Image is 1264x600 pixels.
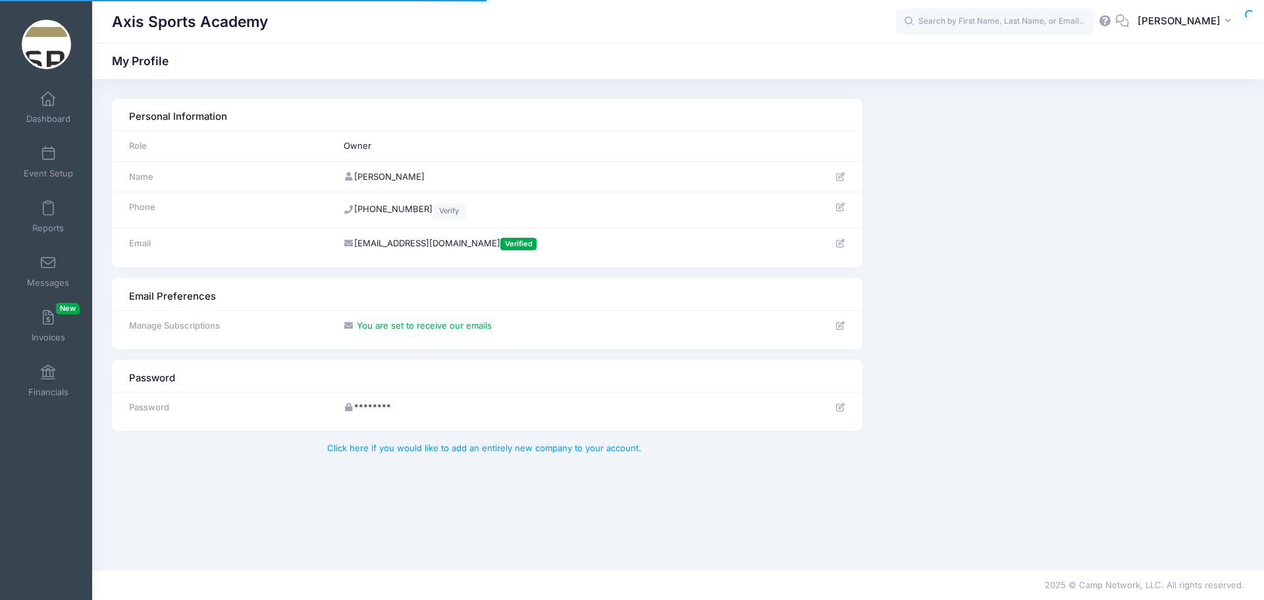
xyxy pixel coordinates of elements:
span: [PERSON_NAME] [1138,14,1221,28]
td: Owner [337,131,787,162]
a: Click here if you would like to add an entirely new company to your account. [327,443,641,453]
img: Axis Sports Academy [22,20,71,69]
a: Verify [433,204,466,219]
a: Event Setup [17,139,80,185]
span: Dashboard [26,113,70,124]
span: Invoices [32,332,65,343]
span: Event Setup [24,168,73,179]
a: Dashboard [17,84,80,130]
div: Password [122,401,330,414]
div: Manage Subscriptions [122,319,330,333]
input: Search by First Name, Last Name, or Email... [896,9,1093,35]
button: [PERSON_NAME] [1129,7,1244,37]
td: [PHONE_NUMBER] [337,192,787,228]
div: Email [122,237,330,250]
span: New [56,303,80,314]
a: Financials [17,358,80,404]
div: Personal Information [122,105,852,124]
td: [PERSON_NAME] [337,161,787,192]
a: InvoicesNew [17,303,80,349]
h1: My Profile [112,54,180,68]
div: Password [122,366,852,385]
h1: Axis Sports Academy [112,7,268,37]
span: Messages [27,277,69,288]
div: Role [122,140,330,153]
td: [EMAIL_ADDRESS][DOMAIN_NAME] [337,228,787,259]
div: Phone [122,201,330,214]
span: 2025 © Camp Network, LLC. All rights reserved. [1045,580,1244,590]
span: Verified [500,238,537,250]
a: Messages [17,248,80,294]
span: Financials [28,387,68,398]
div: Email Preferences [122,285,852,304]
div: Name [122,171,330,184]
a: Reports [17,194,80,240]
span: You are set to receive our emails [357,320,492,331]
span: Reports [32,223,64,234]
